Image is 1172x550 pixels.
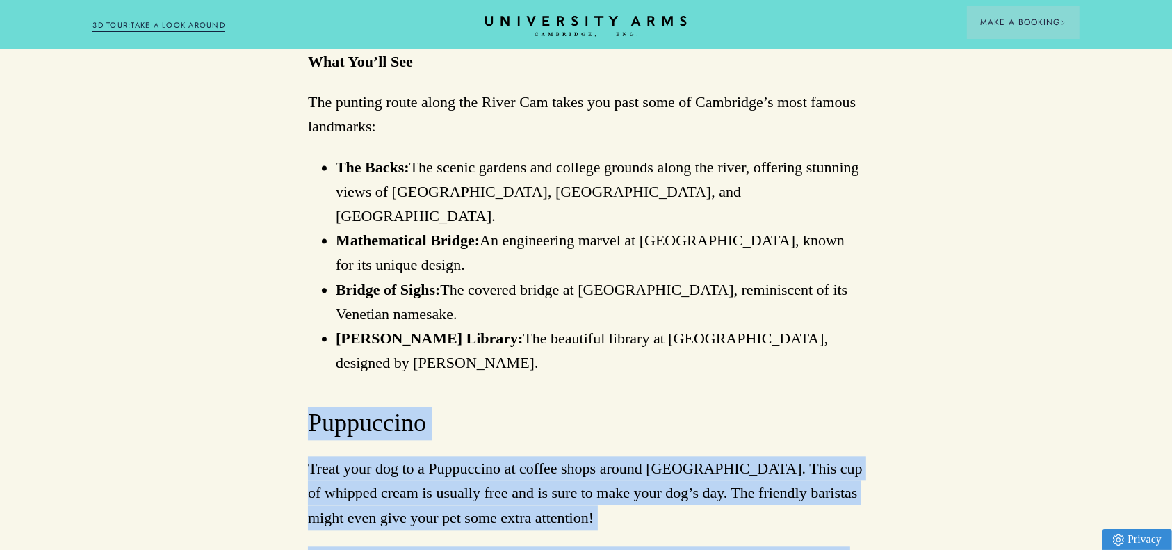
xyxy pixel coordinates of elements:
[1061,20,1066,25] img: Arrow icon
[308,456,864,530] p: Treat your dog to a Puppuccino at coffee shops around [GEOGRAPHIC_DATA]. This cup of whipped crea...
[1102,529,1172,550] a: Privacy
[336,232,480,249] strong: Mathematical Bridge:
[967,6,1080,39] button: Make a BookingArrow icon
[92,19,225,32] a: 3D TOUR:TAKE A LOOK AROUND
[308,53,413,70] strong: What You’ll See
[308,407,864,440] h3: Puppuccino
[336,281,440,298] strong: Bridge of Sighs:
[336,159,409,176] strong: The Backs:
[336,330,523,347] strong: [PERSON_NAME] Library:
[1113,534,1124,546] img: Privacy
[981,16,1066,29] span: Make a Booking
[308,90,864,138] p: The punting route along the River Cam takes you past some of Cambridge’s most famous landmarks:
[336,277,864,326] li: The covered bridge at [GEOGRAPHIC_DATA], reminiscent of its Venetian namesake.
[336,155,864,229] li: The scenic gardens and college grounds along the river, offering stunning views of [GEOGRAPHIC_DA...
[336,326,864,375] li: The beautiful library at [GEOGRAPHIC_DATA], designed by [PERSON_NAME].
[485,16,687,38] a: Home
[336,228,864,277] li: An engineering marvel at [GEOGRAPHIC_DATA], known for its unique design.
